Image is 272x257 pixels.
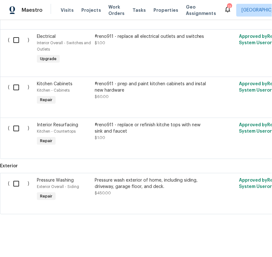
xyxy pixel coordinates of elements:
div: #reno911 - replace all electrical outlets and switches [95,33,207,40]
span: Work Orders [109,4,125,17]
span: Pressure Washing [37,178,74,183]
div: Pressure wash exterior of home, including siding, driveway, garage floor, and deck. [95,177,207,190]
span: Interior Overall - Switches and Outlets [37,41,91,51]
div: #reno911 - prep and paint kitchen cabinets and instal new hardware [95,81,207,94]
div: ( ) [6,31,35,67]
span: Interior Resurfacing [37,123,78,127]
span: Kitchen - Cabinets [37,88,70,92]
span: Exterior Overall - Siding [37,185,79,189]
span: Tasks [133,8,146,12]
span: Kitchen Cabinets [37,82,72,86]
span: $450.00 [95,191,111,195]
span: Projects [81,7,101,13]
span: Repair [37,97,55,103]
span: Maestro [22,7,43,13]
span: Geo Assignments [186,4,216,17]
div: ( ) [6,79,35,108]
span: Electrical [37,34,56,39]
span: Properties [153,7,178,13]
span: $60.00 [95,95,109,99]
span: Visits [61,7,74,13]
span: Repair [37,138,55,144]
div: #reno911 - replace or refinish kitche tops with new sink and faucet [95,122,207,135]
span: Kitchen - Countertops [37,129,76,133]
div: 11 [227,4,232,10]
span: Repair [37,193,55,199]
div: ( ) [6,175,35,205]
span: $1.00 [95,41,105,45]
div: ( ) [6,120,35,149]
span: $1.00 [95,136,105,140]
span: Upgrade [37,56,59,62]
